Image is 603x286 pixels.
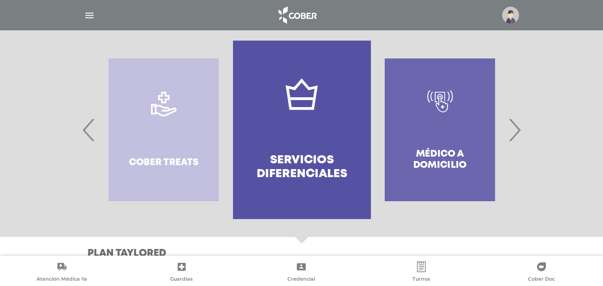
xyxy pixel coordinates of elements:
[84,10,95,21] img: Cober_menu-lines-white.svg
[274,4,320,26] img: logo_cober_home-white.png
[2,261,122,284] a: Atención Médica Ya
[287,276,315,284] span: Credencial
[528,276,555,284] span: Cober Doc
[249,153,355,181] h4: Servicios diferenciales
[506,106,523,154] span: Next
[122,261,242,284] a: Guardias
[362,261,482,284] a: Turnos
[170,276,193,284] span: Guardias
[87,248,520,259] h3: Plan TAYLORED
[80,106,98,154] span: Previous
[412,276,430,284] span: Turnos
[241,261,362,284] a: Credencial
[502,7,519,24] img: profile-placeholder.svg
[233,41,371,219] a: Servicios diferenciales
[481,261,601,284] a: Cober Doc
[37,276,87,284] span: Atención Médica Ya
